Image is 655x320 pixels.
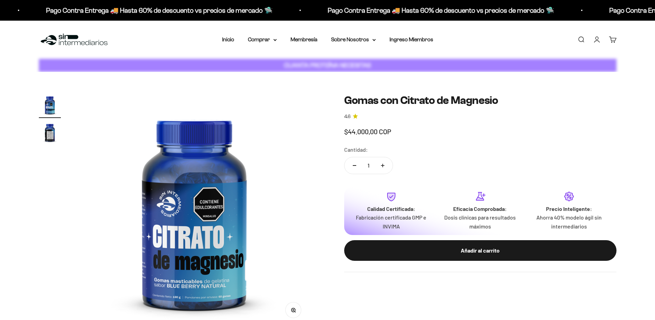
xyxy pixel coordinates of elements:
[344,240,616,261] button: Añadir al carrito
[345,157,364,174] button: Reducir cantidad
[39,121,61,143] img: Gomas con Citrato de Magnesio
[248,35,277,44] summary: Comprar
[42,5,269,16] p: Pago Contra Entrega 🚚 Hasta 60% de descuento vs precios de mercado 🛸
[441,213,519,231] p: Dosis clínicas para resultados máximos
[344,113,616,120] a: 4.64.6 de 5.0 estrellas
[344,126,391,137] sale-price: $44.000,00 COP
[367,205,415,212] strong: Calidad Certificada:
[546,205,592,212] strong: Precio Inteligente:
[373,157,393,174] button: Aumentar cantidad
[344,113,351,120] span: 4.6
[222,36,234,42] a: Inicio
[39,94,61,118] button: Ir al artículo 1
[39,121,61,146] button: Ir al artículo 2
[344,94,616,107] h1: Gomas con Citrato de Magnesio
[39,94,61,116] img: Gomas con Citrato de Magnesio
[291,36,317,42] a: Membresía
[352,213,430,231] p: Fabricación certificada GMP e INVIMA
[324,5,550,16] p: Pago Contra Entrega 🚚 Hasta 60% de descuento vs precios de mercado 🛸
[390,36,433,42] a: Ingreso Miembros
[453,205,507,212] strong: Eficacia Comprobada:
[284,62,371,69] strong: CUANTA PROTEÍNA NECESITAS
[530,213,608,231] p: Ahorra 40% modelo ágil sin intermediarios
[358,246,603,255] div: Añadir al carrito
[331,35,376,44] summary: Sobre Nosotros
[344,145,368,154] label: Cantidad:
